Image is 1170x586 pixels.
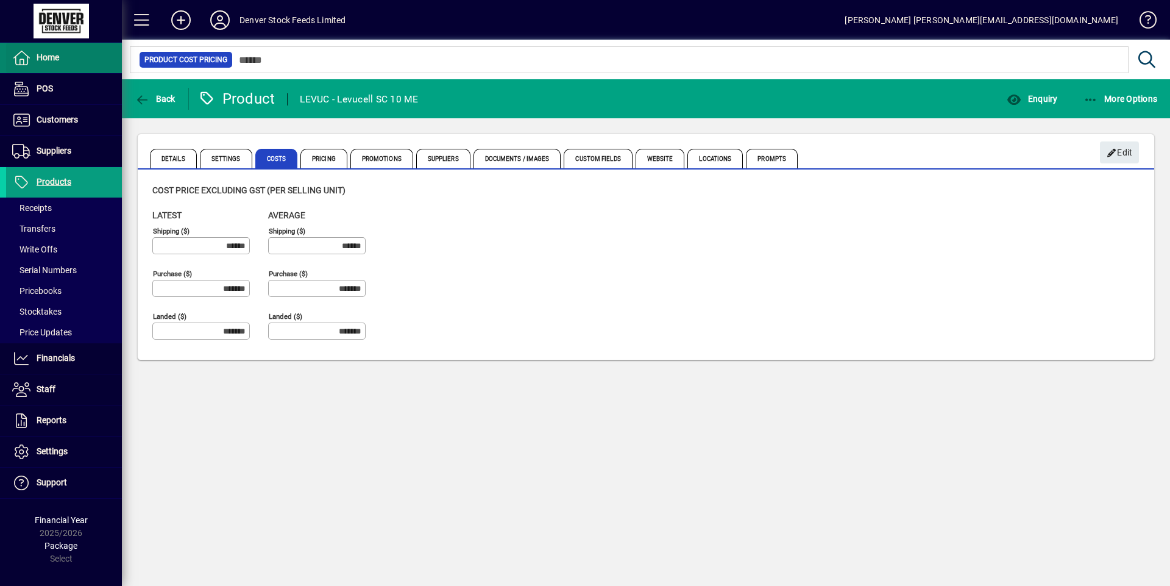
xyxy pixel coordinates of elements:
[150,149,197,168] span: Details
[636,149,685,168] span: Website
[6,374,122,405] a: Staff
[44,541,77,551] span: Package
[37,415,66,425] span: Reports
[268,210,305,220] span: Average
[153,312,186,321] mat-label: Landed ($)
[6,301,122,322] a: Stocktakes
[269,312,302,321] mat-label: Landed ($)
[37,52,59,62] span: Home
[37,146,71,155] span: Suppliers
[473,149,561,168] span: Documents / Images
[350,149,413,168] span: Promotions
[200,149,252,168] span: Settings
[6,198,122,218] a: Receipts
[1080,88,1161,110] button: More Options
[416,149,470,168] span: Suppliers
[37,477,67,487] span: Support
[1004,88,1060,110] button: Enquiry
[144,54,227,66] span: Product Cost Pricing
[1100,141,1139,163] button: Edit
[6,105,122,135] a: Customers
[6,239,122,260] a: Write Offs
[12,265,77,275] span: Serial Numbers
[1083,94,1158,104] span: More Options
[6,468,122,498] a: Support
[687,149,743,168] span: Locations
[564,149,632,168] span: Custom Fields
[152,210,182,220] span: Latest
[12,245,57,254] span: Write Offs
[122,88,189,110] app-page-header-button: Back
[269,227,305,235] mat-label: Shipping ($)
[153,270,192,278] mat-label: Purchase ($)
[12,307,62,316] span: Stocktakes
[35,515,88,525] span: Financial Year
[135,94,175,104] span: Back
[6,280,122,301] a: Pricebooks
[1107,143,1133,163] span: Edit
[153,227,190,235] mat-label: Shipping ($)
[132,88,179,110] button: Back
[37,353,75,363] span: Financials
[845,10,1118,30] div: [PERSON_NAME] [PERSON_NAME][EMAIL_ADDRESS][DOMAIN_NAME]
[6,218,122,239] a: Transfers
[6,406,122,436] a: Reports
[1130,2,1155,42] a: Knowledge Base
[6,136,122,166] a: Suppliers
[12,203,52,213] span: Receipts
[6,74,122,104] a: POS
[6,437,122,467] a: Settings
[37,177,71,187] span: Products
[6,43,122,73] a: Home
[1007,94,1057,104] span: Enquiry
[152,185,346,195] span: Cost price excluding GST (per selling unit)
[255,149,298,168] span: Costs
[37,115,78,124] span: Customers
[300,149,347,168] span: Pricing
[161,9,200,31] button: Add
[12,327,72,337] span: Price Updates
[37,84,53,93] span: POS
[200,9,239,31] button: Profile
[6,322,122,343] a: Price Updates
[6,260,122,280] a: Serial Numbers
[37,384,55,394] span: Staff
[239,10,346,30] div: Denver Stock Feeds Limited
[6,343,122,374] a: Financials
[12,286,62,296] span: Pricebooks
[198,89,275,109] div: Product
[269,270,308,278] mat-label: Purchase ($)
[746,149,798,168] span: Prompts
[300,90,418,109] div: LEVUC - Levucell SC 10 ME
[37,446,68,456] span: Settings
[12,224,55,234] span: Transfers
